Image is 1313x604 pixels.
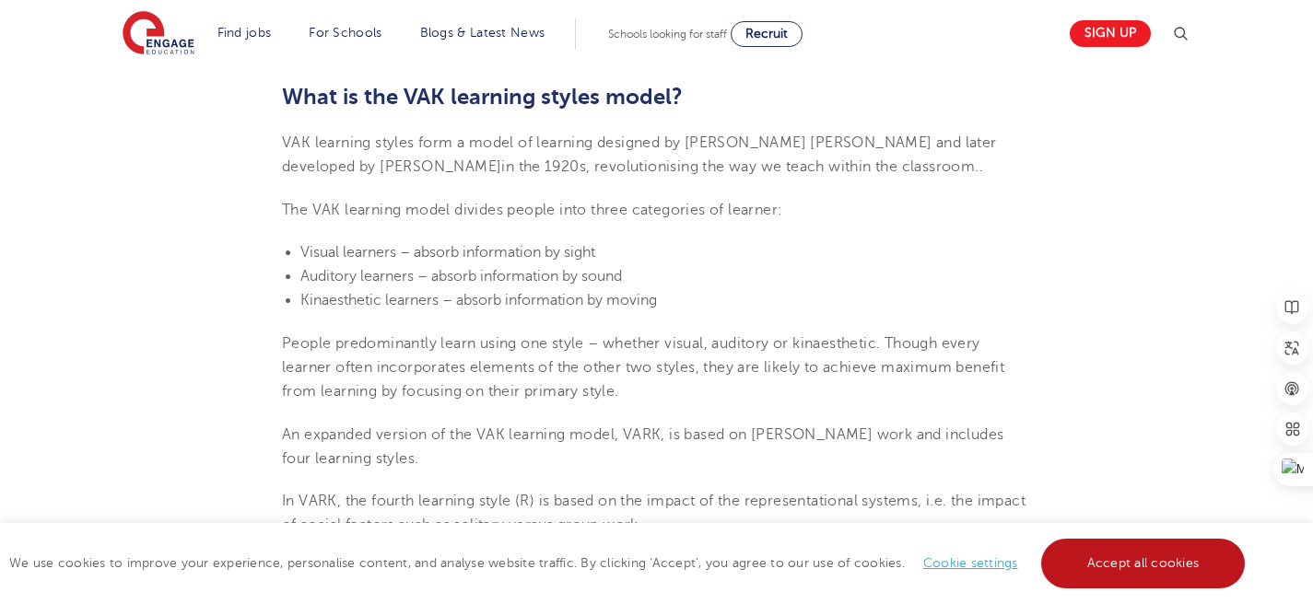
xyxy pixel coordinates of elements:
[309,26,381,40] a: For Schools
[1041,539,1246,588] a: Accept all cookies
[923,556,1018,570] a: Cookie settings
[731,21,803,47] a: Recruit
[300,292,657,308] span: Kinaesthetic learners – absorb information by moving
[420,26,545,40] a: Blogs & Latest News
[608,28,727,41] span: Schools looking for staff
[745,27,788,41] span: Recruit
[123,11,194,57] img: Engage Education
[282,84,683,110] b: What is the VAK learning styles model?
[282,426,1003,467] span: An expanded version of the VAK learning model, VARK, is based on [PERSON_NAME] work and includes ...
[9,556,1249,570] span: We use cookies to improve your experience, personalise content, and analyse website traffic. By c...
[217,26,272,40] a: Find jobs
[1070,20,1151,47] a: Sign up
[282,493,1026,533] span: In VARK, the fourth learning style (R) is based on the impact of the representational systems, i....
[300,268,622,285] span: Auditory learners – absorb information by sound
[300,244,595,261] span: Visual learners – absorb information by sight
[501,158,979,175] span: in the 1920s, revolutionising the way we teach within the classroom.
[282,202,782,218] span: The VAK learning model divides people into three categories of learner:
[282,335,1004,401] span: People predominantly learn using one style – whether visual, auditory or kinaesthetic. Though eve...
[282,134,997,175] span: VAK learning styles form a model of learning designed by [PERSON_NAME] [PERSON_NAME] and later de...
